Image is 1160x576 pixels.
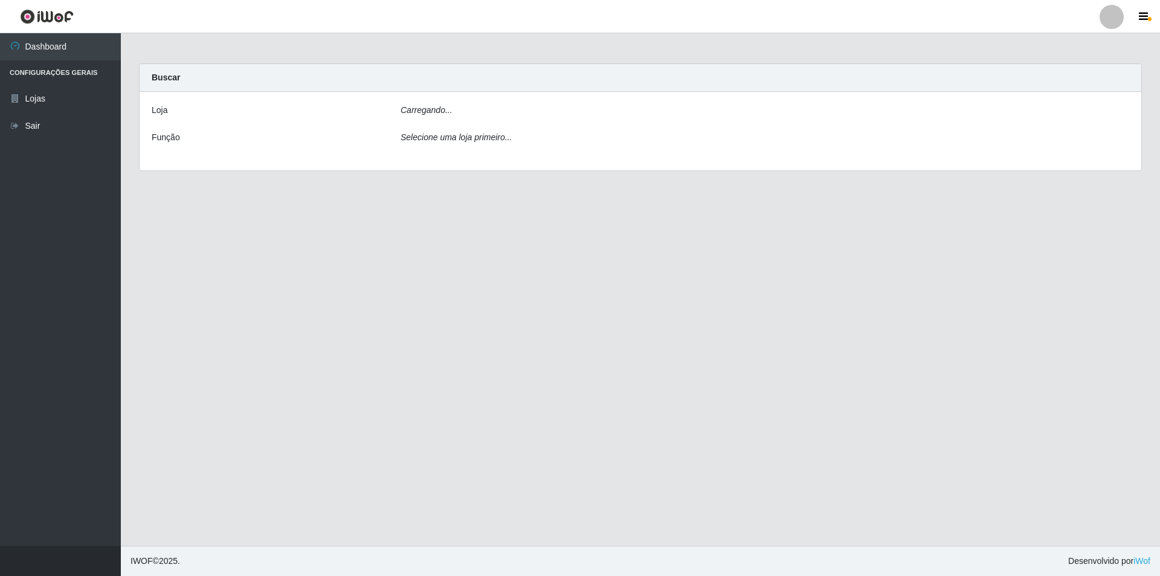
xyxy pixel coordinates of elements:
span: © 2025 . [130,555,180,568]
label: Função [152,131,180,144]
span: IWOF [130,556,153,566]
a: iWof [1133,556,1150,566]
img: CoreUI Logo [20,9,74,24]
span: Desenvolvido por [1068,555,1150,568]
label: Loja [152,104,167,117]
strong: Buscar [152,73,180,82]
i: Selecione uma loja primeiro... [401,132,512,142]
i: Carregando... [401,105,453,115]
